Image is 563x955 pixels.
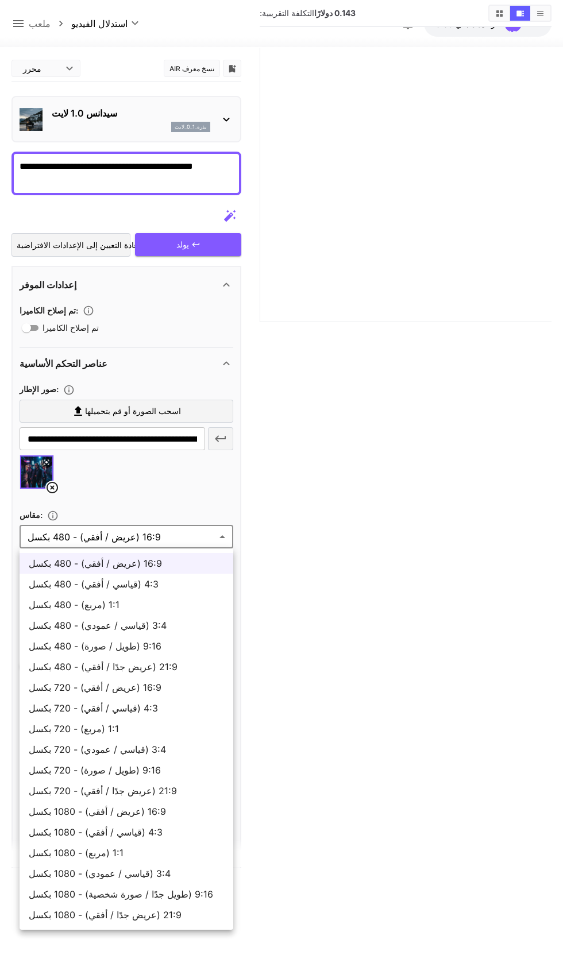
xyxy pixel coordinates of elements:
font: 4:3 (قياسي / أفقي) - 1080 بكسل [29,826,163,838]
font: 4:3 (قياسي / أفقي) - 720 بكسل [29,702,158,714]
font: 21:9 (عريض جدًا / أفقي) - 480 بكسل [29,661,178,672]
font: 9:16 (طويل / صورة) - 720 بكسل [29,764,161,776]
font: 9:16 (طويل جدًا / صورة شخصية) - 1080 بكسل [29,888,213,900]
font: 3:4 (قياسي / عمودي) - 480 بكسل [29,620,167,631]
font: 1:1 (مربع) - 480 بكسل [29,599,119,610]
font: 1:1 (مربع) - 720 بكسل [29,723,119,734]
font: 16:9 (عريض / أفقي) - 1080 بكسل [29,806,166,817]
font: 1:1 (مربع) - 1080 بكسل [29,847,124,859]
font: 16:9 (عريض / أفقي) - 720 بكسل [29,682,161,693]
font: 16:9 (عريض / أفقي) - 480 بكسل [29,558,162,569]
font: 9:16 (طويل / صورة) - 480 بكسل [29,640,161,652]
font: 4:3 (قياسي / أفقي) - 480 بكسل [29,578,159,590]
font: 3:4 (قياسي / عمودي) - 1080 بكسل [29,868,171,879]
font: 21:9 (عريض جدًا / أفقي) - 1080 بكسل [29,909,182,921]
font: 21:9 (عريض جدًا / أفقي) - 720 بكسل [29,785,177,797]
font: 3:4 (قياسي / عمودي) - 720 بكسل [29,744,166,755]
